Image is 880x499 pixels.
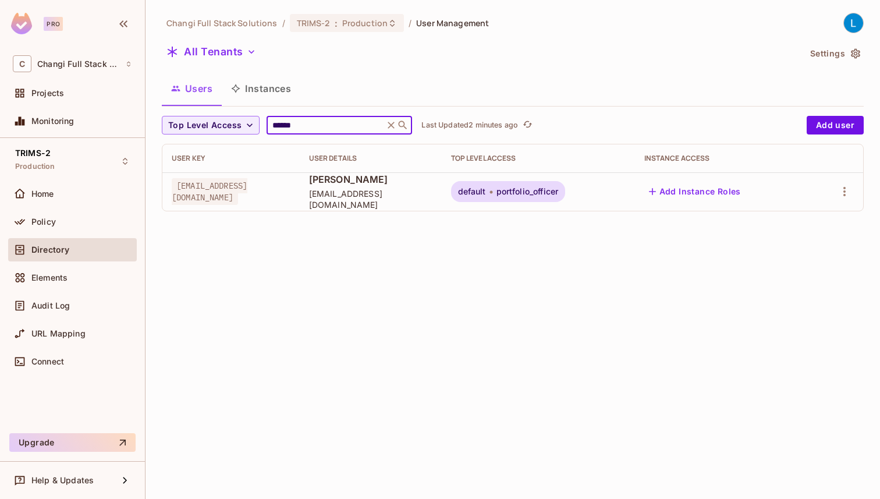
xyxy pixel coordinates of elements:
span: Workspace: Changi Full Stack Solutions [37,59,119,69]
button: Settings [806,44,864,63]
span: the active workspace [166,17,278,29]
span: Elements [31,273,68,282]
img: SReyMgAAAABJRU5ErkJggg== [11,13,32,34]
li: / [282,17,285,29]
button: All Tenants [162,43,261,61]
span: Monitoring [31,116,74,126]
button: Instances [222,74,300,103]
button: Add user [807,116,864,135]
span: Projects [31,89,64,98]
div: Top Level Access [451,154,626,163]
div: Instance Access [644,154,800,163]
p: Last Updated 2 minutes ago [421,121,518,130]
div: Pro [44,17,63,31]
span: refresh [523,119,533,131]
span: Audit Log [31,301,70,310]
li: / [409,17,411,29]
span: Directory [31,245,69,254]
span: [EMAIL_ADDRESS][DOMAIN_NAME] [172,178,247,205]
button: refresh [520,118,534,132]
span: URL Mapping [31,329,86,338]
div: User Details [309,154,432,163]
span: [EMAIL_ADDRESS][DOMAIN_NAME] [309,188,432,210]
button: Users [162,74,222,103]
span: Top Level Access [168,118,242,133]
span: TRIMS-2 [297,17,330,29]
button: Add Instance Roles [644,182,746,201]
span: TRIMS-2 [15,148,51,158]
span: Click to refresh data [518,118,534,132]
span: Policy [31,217,56,227]
img: Le Shan Work [844,13,863,33]
span: C [13,55,31,72]
span: Production [342,17,388,29]
span: Connect [31,357,64,366]
span: : [334,19,338,28]
span: User Management [416,17,489,29]
span: Production [15,162,55,171]
span: [PERSON_NAME] [309,173,432,186]
span: Home [31,189,54,199]
div: User Key [172,154,290,163]
span: Help & Updates [31,476,94,485]
button: Upgrade [9,433,136,452]
span: default [458,187,486,196]
button: Top Level Access [162,116,260,135]
span: portfolio_officer [496,187,559,196]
